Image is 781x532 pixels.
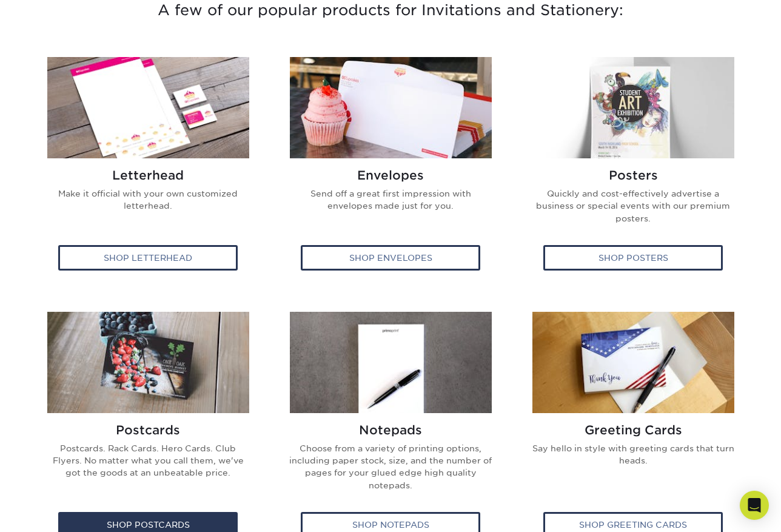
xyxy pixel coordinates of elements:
[288,442,493,502] p: Choose from a variety of printing options, including paper stock, size, and the number of pages f...
[47,57,249,158] img: Letterhead
[531,187,736,234] p: Quickly and cost-effectively advertise a business or special events with our premium posters.
[532,57,734,158] img: Posters
[531,423,736,437] h2: Greeting Cards
[288,187,493,222] p: Send off a great first impression with envelopes made just for you.
[45,442,250,489] p: Postcards. Rack Cards. Hero Cards. Club Flyers. No matter what you call them, we've got the goods...
[290,312,492,413] img: Notepads
[543,245,723,271] div: Shop Posters
[278,57,503,283] a: Envelopes Envelopes Send off a great first impression with envelopes made just for you. Shop Enve...
[531,442,736,477] p: Say hello in style with greeting cards that turn heads.
[740,491,769,520] div: Open Intercom Messenger
[36,57,260,283] a: Letterhead Letterhead Make it official with your own customized letterhead. Shop Letterhead
[58,245,238,271] div: Shop Letterhead
[45,187,250,222] p: Make it official with your own customized letterhead.
[290,57,492,158] img: Envelopes
[45,168,250,183] h2: Letterhead
[531,168,736,183] h2: Posters
[532,312,734,413] img: Greeting Cards
[288,168,493,183] h2: Envelopes
[47,312,249,413] img: Postcards
[288,423,493,437] h2: Notepads
[521,57,745,283] a: Posters Posters Quickly and cost-effectively advertise a business or special events with our prem...
[45,423,250,437] h2: Postcards
[301,245,480,271] div: Shop Envelopes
